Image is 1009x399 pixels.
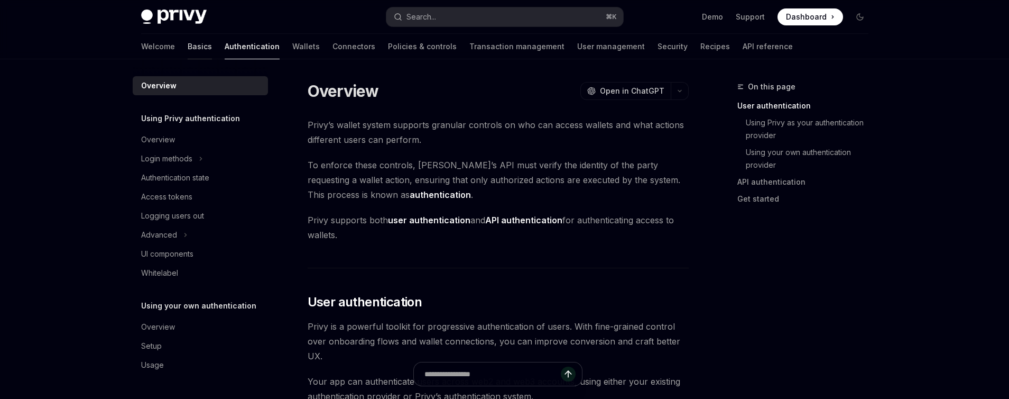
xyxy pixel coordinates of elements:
[308,213,689,242] span: Privy supports both and for authenticating access to wallets.
[485,215,562,225] strong: API authentication
[141,321,175,333] div: Overview
[141,248,193,260] div: UI components
[141,34,175,59] a: Welcome
[141,152,192,165] div: Login methods
[748,80,795,93] span: On this page
[133,264,268,283] a: Whitelabel
[737,114,877,144] a: Using Privy as your authentication provider
[188,34,212,59] a: Basics
[561,367,576,382] button: Send message
[410,189,471,200] strong: authentication
[141,191,192,203] div: Access tokens
[702,12,723,22] a: Demo
[388,215,470,225] strong: user authentication
[292,34,320,59] a: Wallets
[133,168,268,187] a: Authentication state
[133,337,268,356] a: Setup
[308,81,379,101] h1: Overview
[577,34,645,59] a: User management
[737,97,877,114] a: User authentication
[736,12,765,22] a: Support
[133,187,268,206] a: Access tokens
[133,130,268,149] a: Overview
[743,34,793,59] a: API reference
[308,158,689,202] span: To enforce these controls, [PERSON_NAME]’s API must verify the identity of the party requesting a...
[386,7,623,26] button: Open search
[133,206,268,225] a: Logging users out
[141,267,178,279] div: Whitelabel
[141,112,240,125] h5: Using Privy authentication
[308,294,422,311] span: User authentication
[133,76,268,95] a: Overview
[141,210,204,222] div: Logging users out
[141,300,256,312] h5: Using your own authentication
[308,117,689,147] span: Privy’s wallet system supports granular controls on who can access wallets and what actions diffe...
[851,8,868,25] button: Toggle dark mode
[786,12,827,22] span: Dashboard
[141,133,175,146] div: Overview
[388,34,457,59] a: Policies & controls
[133,356,268,375] a: Usage
[133,318,268,337] a: Overview
[700,34,730,59] a: Recipes
[658,34,688,59] a: Security
[424,362,561,386] input: Ask a question...
[141,10,207,24] img: dark logo
[141,359,164,371] div: Usage
[737,191,877,207] a: Get started
[308,319,689,364] span: Privy is a powerful toolkit for progressive authentication of users. With fine-grained control ov...
[141,79,177,92] div: Overview
[141,229,177,241] div: Advanced
[777,8,843,25] a: Dashboard
[332,34,375,59] a: Connectors
[580,82,671,100] button: Open in ChatGPT
[737,174,877,191] a: API authentication
[141,171,209,184] div: Authentication state
[600,86,664,96] span: Open in ChatGPT
[133,149,268,168] button: Toggle Login methods section
[141,340,162,352] div: Setup
[737,144,877,174] a: Using your own authentication provider
[606,13,617,21] span: ⌘ K
[225,34,280,59] a: Authentication
[133,225,268,244] button: Toggle Advanced section
[133,244,268,264] a: UI components
[406,11,436,23] div: Search...
[469,34,564,59] a: Transaction management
